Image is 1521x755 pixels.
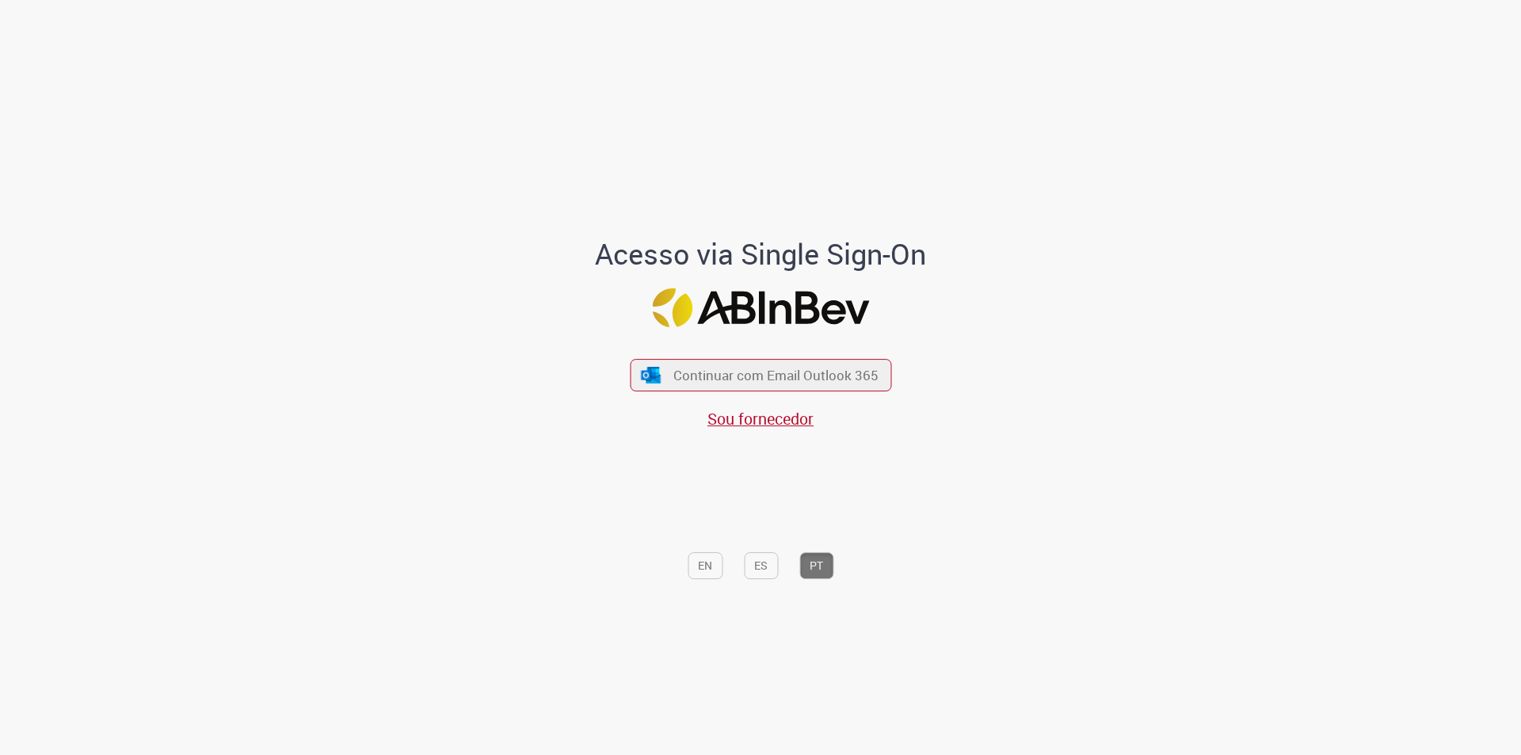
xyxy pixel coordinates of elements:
button: PT [799,553,833,580]
img: Logo ABInBev [652,288,869,327]
img: ícone Azure/Microsoft 360 [640,367,662,383]
h1: Acesso via Single Sign-On [541,238,981,270]
span: Continuar com Email Outlook 365 [673,367,879,385]
a: Sou fornecedor [707,409,814,430]
button: ES [744,553,778,580]
button: EN [688,553,722,580]
button: ícone Azure/Microsoft 360 Continuar com Email Outlook 365 [630,359,891,391]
